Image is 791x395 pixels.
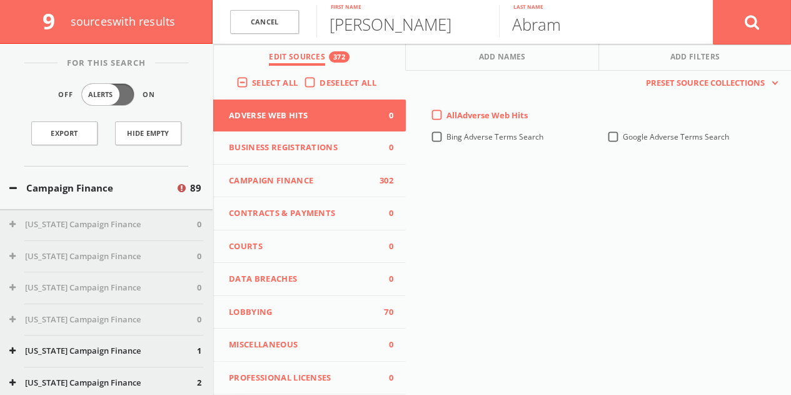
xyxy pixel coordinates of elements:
span: Adverse Web Hits [229,110,375,122]
a: Export [31,121,98,145]
span: Data Breaches [229,273,375,285]
button: [US_STATE] Campaign Finance [9,345,197,357]
span: On [143,90,155,100]
button: Miscellaneous0 [213,329,406,362]
span: Off [58,90,73,100]
span: Business Registrations [229,141,375,154]
span: 0 [375,110,393,122]
button: Courts0 [213,230,406,264]
span: Edit Sources [269,51,325,66]
span: 70 [375,306,393,319]
span: Deselect All [320,77,376,88]
button: Professional Licenses0 [213,362,406,395]
button: [US_STATE] Campaign Finance [9,377,197,389]
span: Campaign Finance [229,175,375,187]
span: For This Search [58,57,155,69]
span: 0 [197,250,201,263]
span: Add Names [479,51,526,66]
button: Campaign Finance302 [213,165,406,198]
span: Select All [252,77,298,88]
button: [US_STATE] Campaign Finance [9,282,197,294]
span: 0 [375,273,393,285]
button: Preset Source Collections [640,77,778,90]
button: Data Breaches0 [213,263,406,296]
button: Adverse Web Hits0 [213,100,406,132]
span: Courts [229,240,375,253]
span: Preset Source Collections [640,77,771,90]
span: 1 [197,345,201,357]
span: 0 [197,282,201,294]
button: Add Filters [599,44,791,71]
button: Business Registrations0 [213,131,406,165]
span: source s with results [71,14,176,29]
span: 0 [375,339,393,351]
span: 0 [375,240,393,253]
span: Google Adverse Terms Search [623,131,729,142]
button: Lobbying70 [213,296,406,329]
span: Miscellaneous [229,339,375,351]
button: Edit Sources372 [213,44,406,71]
button: Contracts & Payments0 [213,197,406,230]
span: 0 [375,372,393,384]
div: 372 [329,51,350,63]
span: Lobbying [229,306,375,319]
span: Add Filters [670,51,720,66]
span: Bing Adverse Terms Search [446,131,543,142]
button: Add Names [406,44,598,71]
span: 302 [375,175,393,187]
span: 0 [197,218,201,231]
span: Contracts & Payments [229,207,375,220]
span: 0 [375,141,393,154]
span: 0 [197,314,201,326]
span: 9 [43,6,66,36]
button: [US_STATE] Campaign Finance [9,314,197,326]
span: 0 [375,207,393,220]
span: Professional Licenses [229,372,375,384]
button: [US_STATE] Campaign Finance [9,250,197,263]
button: Hide Empty [115,121,181,145]
span: 89 [190,181,201,195]
a: Cancel [230,10,299,34]
span: All Adverse Web Hits [446,110,528,121]
button: [US_STATE] Campaign Finance [9,218,197,231]
span: 2 [197,377,201,389]
button: Campaign Finance [9,181,176,195]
